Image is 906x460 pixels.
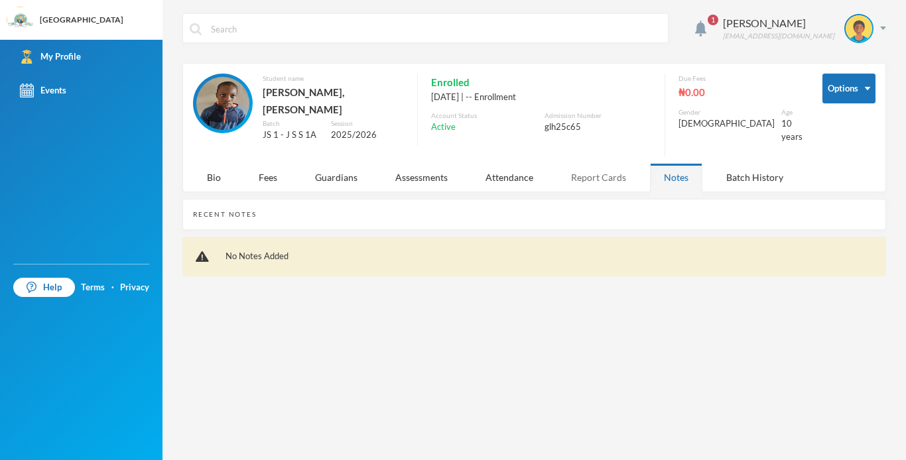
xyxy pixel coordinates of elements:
[263,74,404,84] div: Student name
[20,50,81,64] div: My Profile
[196,77,249,130] img: STUDENT
[472,163,547,192] div: Attendance
[545,111,651,121] div: Admission Number
[219,250,873,263] div: No Notes Added
[679,84,803,101] div: ₦0.00
[331,129,404,142] div: 2025/2026
[557,163,640,192] div: Report Cards
[193,209,257,219] div: Recent Notes
[723,31,834,41] div: [EMAIL_ADDRESS][DOMAIN_NAME]
[846,15,872,42] img: STUDENT
[679,107,775,117] div: Gender
[190,23,202,35] img: search
[81,281,105,294] a: Terms
[111,281,114,294] div: ·
[381,163,462,192] div: Assessments
[245,163,291,192] div: Fees
[263,129,321,142] div: JS 1 - J S S 1A
[781,117,803,143] div: 10 years
[431,74,470,91] span: Enrolled
[708,15,718,25] span: 1
[263,119,321,129] div: Batch
[210,14,661,44] input: Search
[679,117,775,131] div: [DEMOGRAPHIC_DATA]
[263,84,404,119] div: [PERSON_NAME], [PERSON_NAME]
[120,281,149,294] a: Privacy
[431,121,456,134] span: Active
[331,119,404,129] div: Session
[13,278,75,298] a: Help
[431,111,538,121] div: Account Status
[193,163,235,192] div: Bio
[822,74,875,103] button: Options
[40,14,123,26] div: [GEOGRAPHIC_DATA]
[20,84,66,97] div: Events
[650,163,702,192] div: Notes
[545,121,651,134] div: glh25c65
[712,163,797,192] div: Batch History
[196,251,209,262] img: !
[301,163,371,192] div: Guardians
[781,107,803,117] div: Age
[431,91,651,104] div: [DATE] | -- Enrollment
[679,74,803,84] div: Due Fees
[7,7,34,34] img: logo
[723,15,834,31] div: [PERSON_NAME]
